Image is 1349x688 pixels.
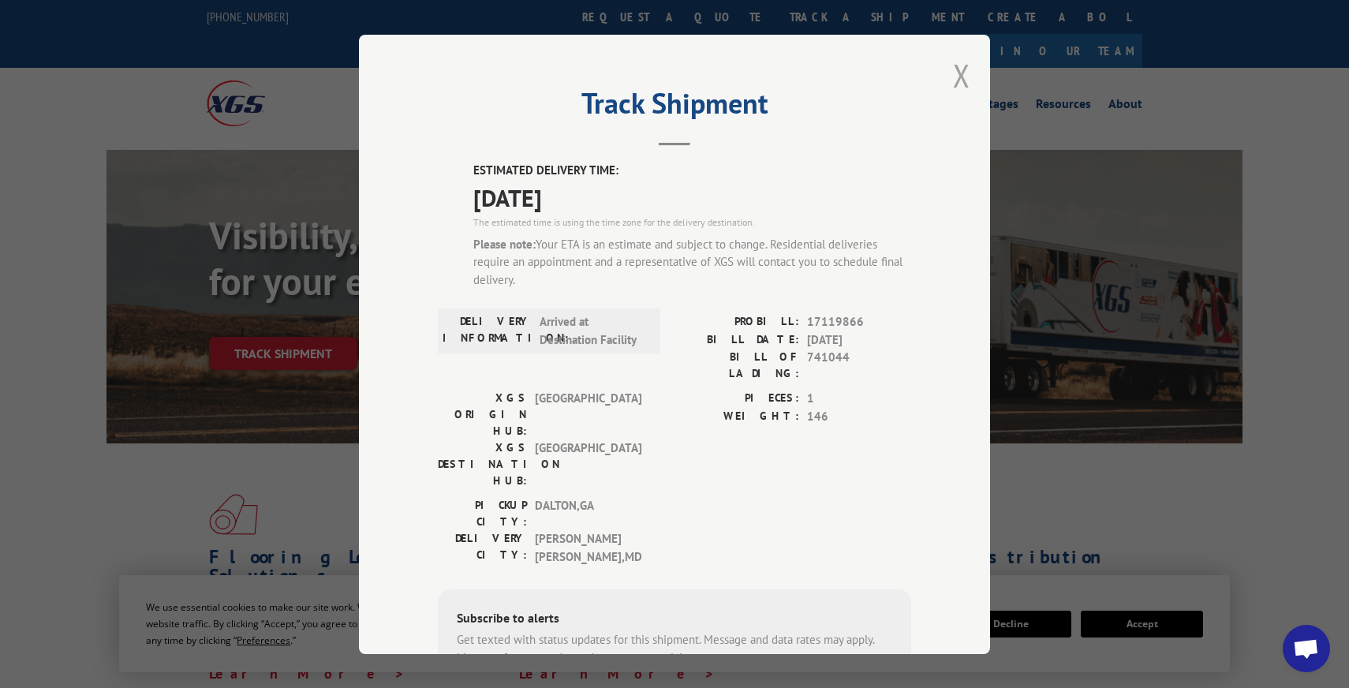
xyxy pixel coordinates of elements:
[1283,625,1330,672] div: Open chat
[535,497,641,530] span: DALTON , GA
[807,331,911,349] span: [DATE]
[953,54,970,96] button: Close modal
[535,439,641,489] span: [GEOGRAPHIC_DATA]
[443,313,532,349] label: DELIVERY INFORMATION:
[457,631,892,667] div: Get texted with status updates for this shipment. Message and data rates may apply. Message frequ...
[438,497,527,530] label: PICKUP CITY:
[807,407,911,425] span: 146
[473,179,911,215] span: [DATE]
[535,390,641,439] span: [GEOGRAPHIC_DATA]
[807,349,911,382] span: 741044
[540,313,646,349] span: Arrived at Destination Facility
[674,313,799,331] label: PROBILL:
[473,236,536,251] strong: Please note:
[438,530,527,566] label: DELIVERY CITY:
[438,92,911,122] h2: Track Shipment
[674,407,799,425] label: WEIGHT:
[473,235,911,289] div: Your ETA is an estimate and subject to change. Residential deliveries require an appointment and ...
[807,390,911,408] span: 1
[807,313,911,331] span: 17119866
[535,530,641,566] span: [PERSON_NAME] [PERSON_NAME] , MD
[674,331,799,349] label: BILL DATE:
[438,439,527,489] label: XGS DESTINATION HUB:
[473,215,911,229] div: The estimated time is using the time zone for the delivery destination.
[473,162,911,180] label: ESTIMATED DELIVERY TIME:
[674,349,799,382] label: BILL OF LADING:
[438,390,527,439] label: XGS ORIGIN HUB:
[457,608,892,631] div: Subscribe to alerts
[674,390,799,408] label: PIECES:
